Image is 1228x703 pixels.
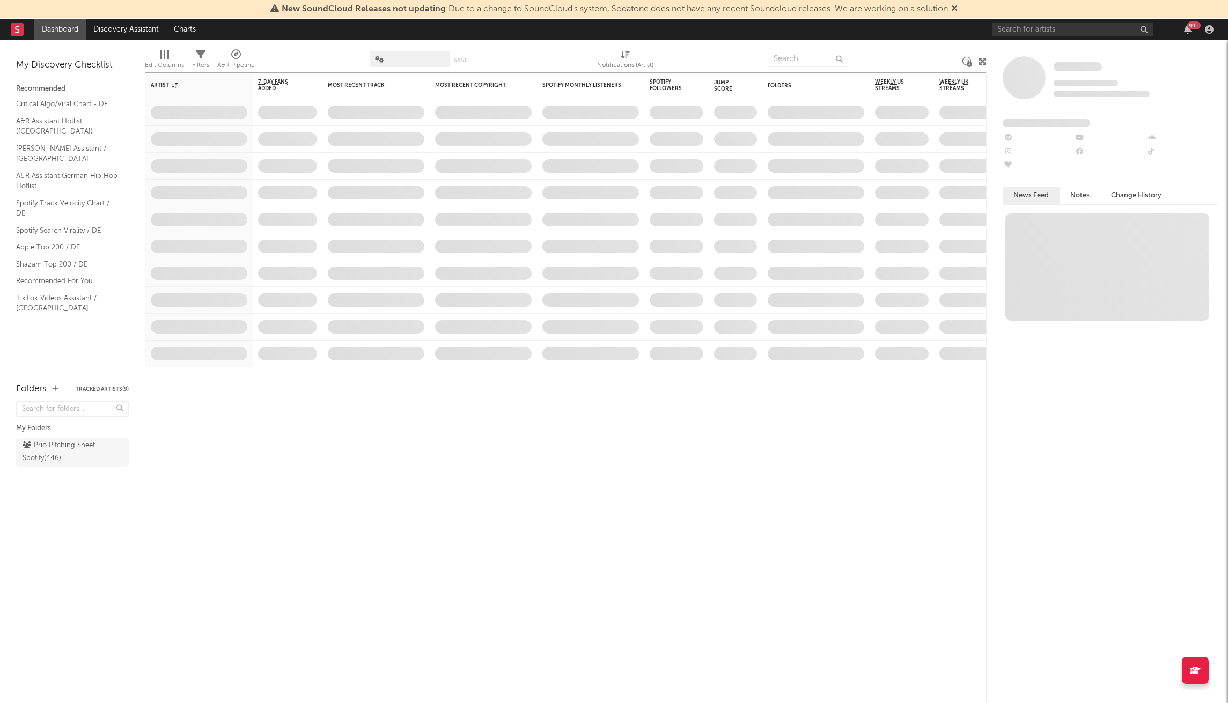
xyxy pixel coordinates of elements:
span: Weekly US Streams [875,79,913,92]
div: -- [1146,131,1217,145]
div: -- [1003,131,1074,145]
div: -- [1074,145,1145,159]
a: A&R Assistant Hotlist ([GEOGRAPHIC_DATA]) [16,115,118,137]
button: Tracked Artists(9) [76,387,129,392]
div: Recommended [16,83,129,95]
a: Prio Pitching Sheet Spotify(446) [16,438,129,467]
div: Most Recent Copyright [435,82,516,88]
div: A&R Pipeline [217,59,255,72]
a: A&R Assistant German Hip Hop Hotlist [16,170,118,192]
input: Search for folders... [16,401,129,417]
div: -- [1074,131,1145,145]
div: Spotify Monthly Listeners [542,82,623,88]
button: 99+ [1184,25,1192,34]
a: Critical Algo/Viral Chart - DE [16,98,118,110]
a: Dashboard [34,19,86,40]
a: Spotify Track Velocity Chart / DE [16,197,118,219]
input: Search for artists [992,23,1153,36]
div: 99 + [1187,21,1201,29]
a: Charts [166,19,203,40]
a: Shazam Top 200 / DE [16,258,118,270]
div: Filters [192,59,209,72]
button: Change History [1100,187,1172,204]
span: New SoundCloud Releases not updating [282,5,446,13]
span: 7-Day Fans Added [258,79,301,92]
span: Some Artist [1054,62,1102,71]
div: Notifications (Artist) [597,59,653,72]
button: Notes [1060,187,1100,204]
div: Most Recent Track [328,82,408,88]
span: Fans Added by Platform [1003,119,1090,127]
a: TikTok Videos Assistant / [GEOGRAPHIC_DATA] [16,292,118,314]
div: -- [1146,145,1217,159]
div: My Folders [16,422,129,435]
div: Artist [151,82,231,88]
div: My Discovery Checklist [16,59,129,72]
a: [PERSON_NAME] Assistant / [GEOGRAPHIC_DATA] [16,143,118,165]
div: Spotify Followers [650,79,687,92]
span: Dismiss [951,5,958,13]
a: Spotify Search Virality / DE [16,225,118,236]
div: -- [1003,159,1074,173]
div: Prio Pitching Sheet Spotify ( 446 ) [23,439,98,465]
input: Search... [768,51,848,67]
div: -- [1003,145,1074,159]
div: Jump Score [714,79,741,92]
div: Notifications (Artist) [597,46,653,77]
div: Folders [768,83,848,89]
div: Folders [16,383,47,396]
div: Filters [192,46,209,77]
div: Edit Columns [145,46,184,77]
div: A&R Pipeline [217,46,255,77]
span: Weekly UK Streams [939,79,980,92]
span: : Due to a change to SoundCloud's system, Sodatone does not have any recent Soundcloud releases. ... [282,5,948,13]
span: 0 fans last week [1054,91,1150,97]
a: Apple Top 200 / DE [16,241,118,253]
button: Save [454,57,468,63]
div: Edit Columns [145,59,184,72]
a: Recommended For You [16,275,118,287]
a: Some Artist [1054,62,1102,72]
span: Tracking Since: [DATE] [1054,80,1118,86]
button: News Feed [1003,187,1060,204]
a: Discovery Assistant [86,19,166,40]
